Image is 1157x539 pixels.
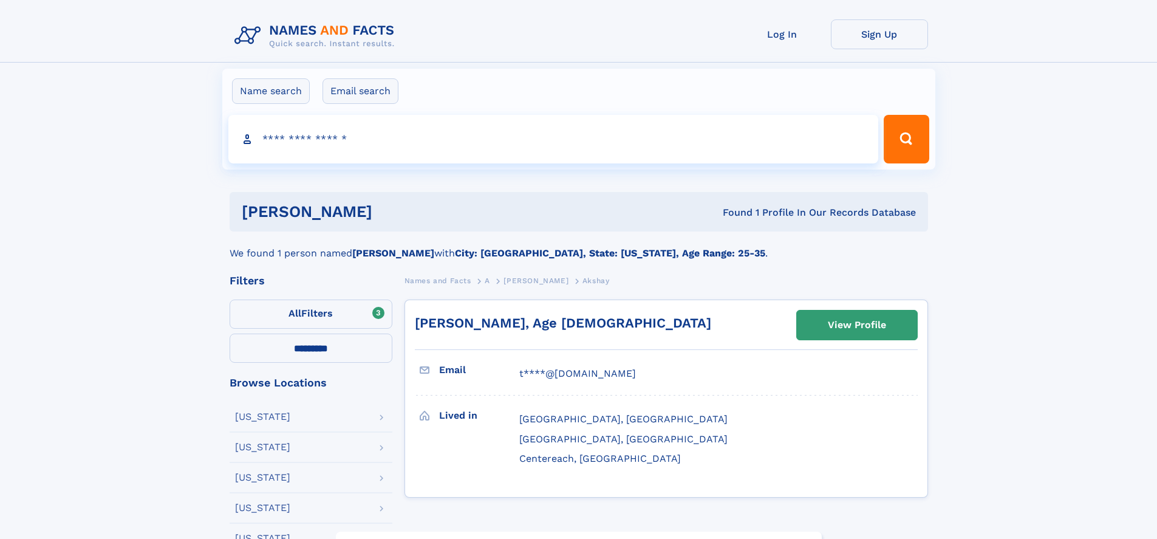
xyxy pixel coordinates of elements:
h3: Email [439,360,519,380]
label: Filters [230,300,392,329]
label: Email search [323,78,398,104]
div: Filters [230,275,392,286]
span: [GEOGRAPHIC_DATA], [GEOGRAPHIC_DATA] [519,413,728,425]
a: [PERSON_NAME] [503,273,568,288]
img: Logo Names and Facts [230,19,404,52]
span: [PERSON_NAME] [503,276,568,285]
h1: [PERSON_NAME] [242,204,548,219]
div: View Profile [828,311,886,339]
span: [GEOGRAPHIC_DATA], [GEOGRAPHIC_DATA] [519,433,728,445]
div: Found 1 Profile In Our Records Database [547,206,916,219]
div: [US_STATE] [235,412,290,422]
div: Browse Locations [230,377,392,388]
a: View Profile [797,311,917,340]
span: All [288,307,301,319]
div: [US_STATE] [235,473,290,482]
span: A [485,276,490,285]
label: Name search [232,78,310,104]
button: Search Button [884,115,929,163]
span: Centereach, [GEOGRAPHIC_DATA] [519,453,681,464]
h3: Lived in [439,405,519,426]
a: Log In [734,19,831,49]
div: [US_STATE] [235,503,290,513]
div: [US_STATE] [235,442,290,452]
b: [PERSON_NAME] [352,247,434,259]
a: Sign Up [831,19,928,49]
a: Names and Facts [404,273,471,288]
a: A [485,273,490,288]
span: Akshay [582,276,610,285]
input: search input [228,115,879,163]
div: We found 1 person named with . [230,232,928,261]
b: City: [GEOGRAPHIC_DATA], State: [US_STATE], Age Range: 25-35 [455,247,765,259]
a: [PERSON_NAME], Age [DEMOGRAPHIC_DATA] [415,315,711,331]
